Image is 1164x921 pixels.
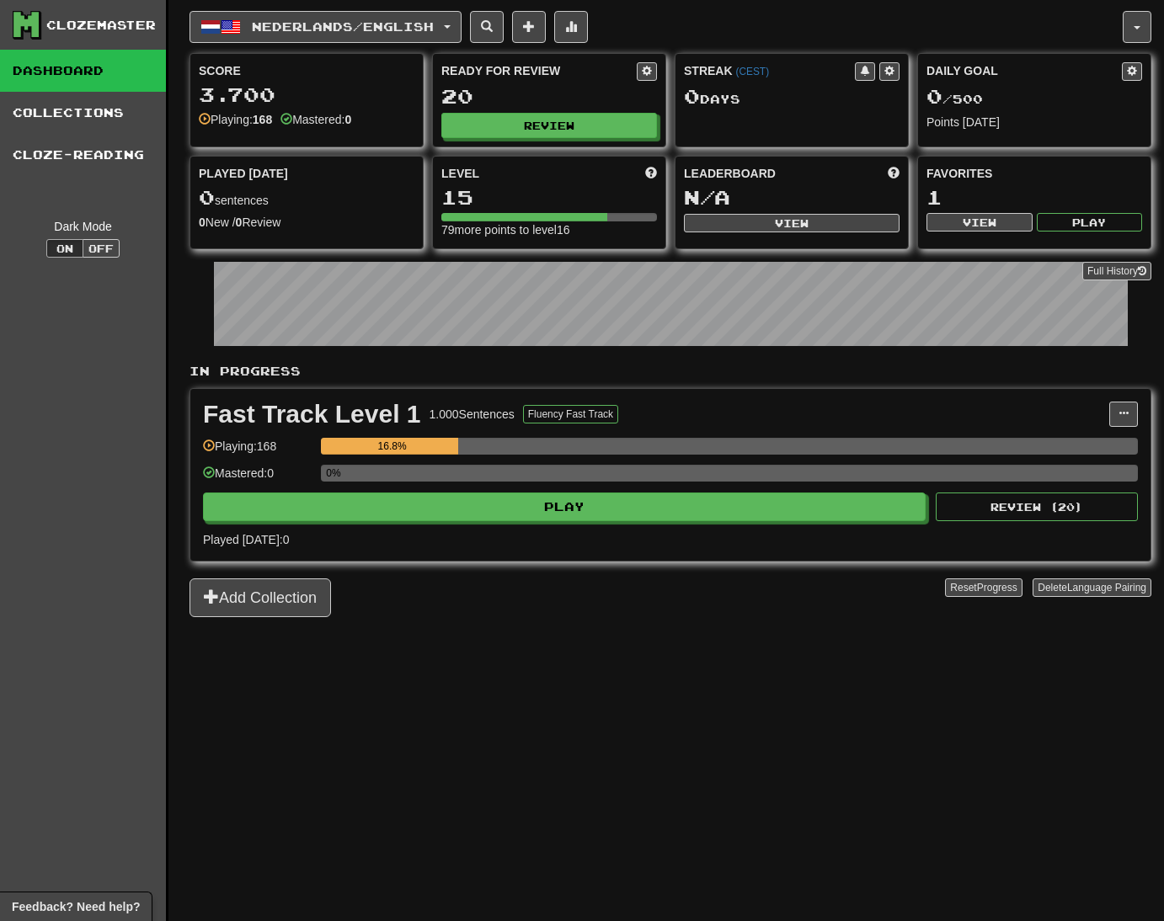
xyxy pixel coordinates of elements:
button: Fluency Fast Track [523,405,618,423]
div: Daily Goal [926,62,1122,81]
span: Open feedback widget [12,898,140,915]
p: In Progress [190,363,1151,380]
span: N/A [684,185,730,209]
div: Fast Track Level 1 [203,402,421,427]
button: View [684,214,900,232]
button: Review [441,113,657,138]
strong: 168 [253,113,272,126]
a: Full History [1082,262,1151,280]
button: More stats [554,11,588,43]
button: Search sentences [470,11,504,43]
div: Points [DATE] [926,114,1142,130]
div: Playing: 168 [203,438,312,466]
div: 3.700 [199,84,414,105]
div: sentences [199,187,414,209]
div: Mastered: 0 [203,465,312,492]
span: Played [DATE] [199,165,288,182]
div: 79 more points to level 16 [441,221,657,238]
div: Mastered: [280,111,351,128]
div: Ready for Review [441,62,637,79]
span: Language Pairing [1067,582,1146,594]
a: (CEST) [735,66,769,77]
div: Score [199,62,414,79]
span: Played [DATE]: 0 [203,533,289,546]
button: Off [83,239,120,258]
button: Review (20) [936,492,1138,521]
div: Clozemaster [46,17,156,34]
div: Day s [684,86,900,108]
button: Play [203,492,926,521]
button: Play [1037,213,1143,232]
span: 0 [199,185,215,209]
span: 0 [926,84,942,108]
button: Add Collection [190,578,331,617]
div: 15 [441,187,657,208]
div: Dark Mode [13,218,153,235]
span: 0 [684,84,700,108]
button: View [926,213,1033,232]
span: Progress [977,582,1017,594]
strong: 0 [236,216,243,229]
div: 1.000 Sentences [430,406,515,423]
strong: 0 [344,113,351,126]
span: Leaderboard [684,165,776,182]
button: ResetProgress [945,578,1022,597]
span: Score more points to level up [645,165,657,182]
div: New / Review [199,214,414,231]
strong: 0 [199,216,206,229]
span: / 500 [926,92,983,106]
div: Favorites [926,165,1142,182]
span: Level [441,165,479,182]
div: Playing: [199,111,272,128]
div: 20 [441,86,657,107]
span: Nederlands / English [252,19,434,34]
div: Streak [684,62,855,79]
span: This week in points, UTC [888,165,900,182]
div: 1 [926,187,1142,208]
button: Nederlands/English [190,11,462,43]
div: 16.8% [326,438,458,455]
button: On [46,239,83,258]
button: DeleteLanguage Pairing [1033,578,1151,597]
button: Add sentence to collection [512,11,546,43]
